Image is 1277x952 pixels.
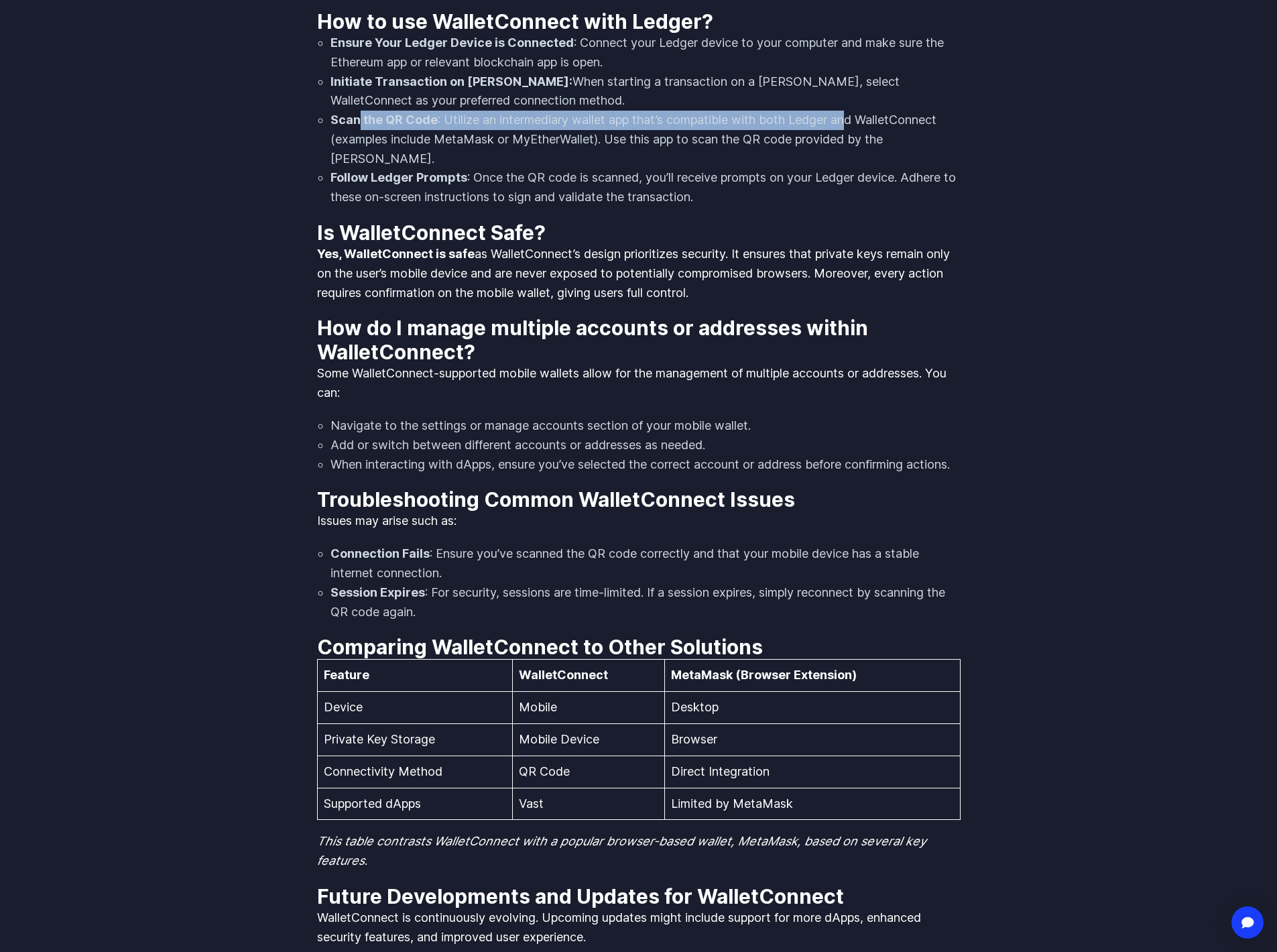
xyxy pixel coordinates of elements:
[664,756,960,788] td: Direct Integration
[330,113,438,127] strong: Scan the QR Code
[330,544,961,583] li: : Ensure you’ve scanned the QR code correctly and that your mobile device has a stable internet c...
[317,9,713,34] strong: How to use WalletConnect with Ledger?
[330,583,961,622] li: : For security, sessions are time-limited. If a session expires, simply reconnect by scanning the...
[330,74,572,88] strong: Initiate Transaction on [PERSON_NAME]:
[317,245,961,302] p: as WalletConnect’s design prioritizes security. It ensures that private keys remain only on the u...
[664,724,960,756] td: Browser
[330,436,961,455] li: Add or switch between different accounts or addresses as needed.
[330,416,961,436] li: Navigate to the settings or manage accounts section of your mobile wallet.
[317,247,475,261] strong: Yes, WalletConnect is safe
[317,724,513,756] td: Private Key Storage
[317,635,763,659] strong: Comparing WalletConnect to Other Solutions
[513,724,664,756] td: Mobile Device
[317,512,961,531] p: Issues may arise such as:
[317,832,961,871] p: .
[317,487,795,512] strong: Troubleshooting Common WalletConnect Issues
[317,364,961,403] p: Some WalletConnect-supported mobile wallets allow for the management of multiple accounts or addr...
[317,756,513,788] td: Connectivity Method
[330,34,961,72] li: : Connect your Ledger device to your computer and make sure the Ethereum app or relevant blockcha...
[317,884,844,908] strong: Future Developments and Updates for WalletConnect
[317,692,513,724] td: Device
[671,668,857,682] strong: MetaMask (Browser Extension)
[330,36,574,50] strong: Ensure Your Ledger Device is Connected
[330,170,467,184] strong: Follow Ledger Prompts
[664,788,960,820] td: Limited by MetaMask
[330,585,425,599] strong: Session Expires
[317,316,868,364] strong: How do I manage multiple accounts or addresses within WalletConnect?
[317,788,513,820] td: Supported dApps
[324,668,369,682] strong: Feature
[513,692,664,724] td: Mobile
[330,546,430,560] strong: Connection Fails
[330,455,961,475] li: When interacting with dApps, ensure you’ve selected the correct account or address before confirm...
[1231,906,1264,939] div: Open Intercom Messenger
[330,168,961,207] li: : Once the QR code is scanned, you’ll receive prompts on your Ledger device. Adhere to these on-s...
[664,692,960,724] td: Desktop
[330,72,961,111] li: When starting a transaction on a [PERSON_NAME], select WalletConnect as your preferred connection...
[513,788,664,820] td: Vast
[317,834,926,868] em: This table contrasts WalletConnect with a popular browser-based wallet, MetaMask, based on severa...
[519,668,608,682] strong: WalletConnect
[330,111,961,168] li: : Utilize an intermediary wallet app that’s compatible with both Ledger and WalletConnect (exampl...
[317,908,961,947] p: WalletConnect is continuously evolving. Upcoming updates might include support for more dApps, en...
[513,756,664,788] td: QR Code
[317,221,546,245] strong: Is WalletConnect Safe?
